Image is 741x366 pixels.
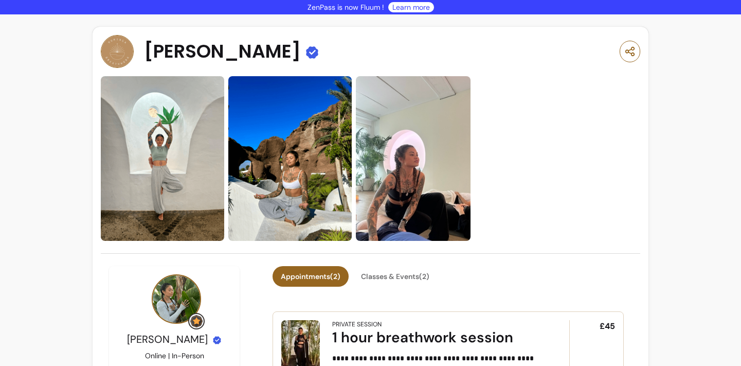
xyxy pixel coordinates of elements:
[101,76,224,241] img: https://d22cr2pskkweo8.cloudfront.net/c41d9b38-d183-41e8-b4db-0ae9a605a3e7
[392,2,430,12] a: Learn more
[332,328,540,347] div: 1 hour breathwork session
[152,274,201,324] img: Provider image
[273,266,349,287] button: Appointments(2)
[127,333,208,346] span: [PERSON_NAME]
[353,266,438,287] button: Classes & Events(2)
[190,315,203,327] img: Grow
[356,76,471,241] img: https://d22cr2pskkweo8.cloudfront.net/edd01678-ce7b-4a72-ba9a-ff2f87e3cbbd
[600,320,615,333] span: £45
[332,320,382,328] div: Private Session
[228,76,352,241] img: https://d22cr2pskkweo8.cloudfront.net/aac95d3c-74e2-4b4b-9532-8f5990ea909d
[145,351,204,361] p: Online | In-Person
[308,2,384,12] p: ZenPass is now Fluum !
[101,35,134,68] img: Provider image
[144,41,301,62] span: [PERSON_NAME]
